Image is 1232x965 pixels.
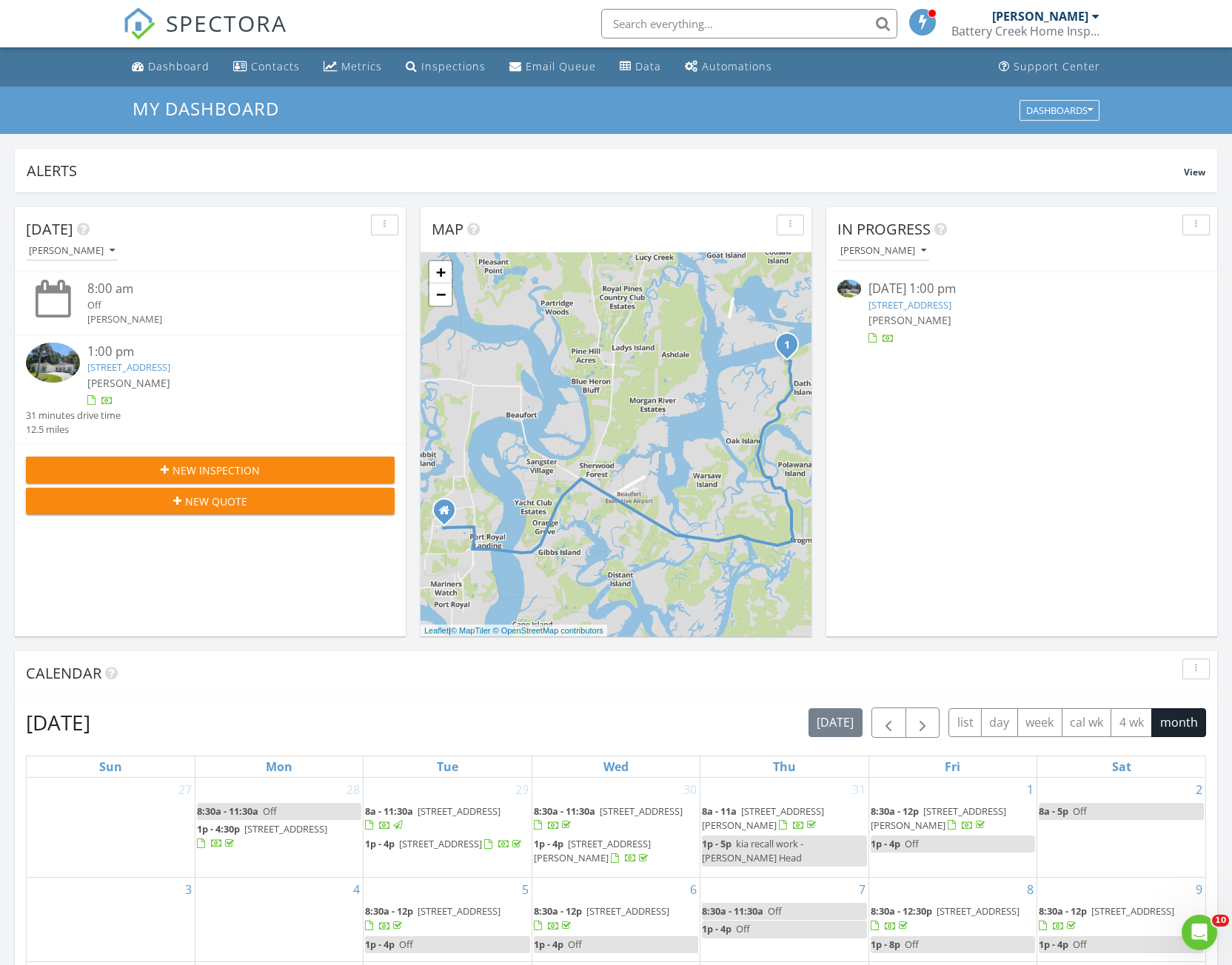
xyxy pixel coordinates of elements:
[26,707,90,737] h2: [DATE]
[1073,804,1087,818] span: Off
[1184,166,1205,178] span: View
[26,663,101,683] span: Calendar
[534,804,595,818] span: 8:30a - 11:30a
[197,804,258,818] span: 8:30a - 11:30a
[365,904,413,918] span: 8:30a - 12p
[871,904,932,918] span: 8:30a - 12:30p
[534,804,683,832] a: 8:30a - 11:30a [STREET_ADDRESS]
[1039,904,1087,918] span: 8:30a - 12p
[871,803,1035,835] a: 8:30a - 12p [STREET_ADDRESS][PERSON_NAME]
[434,756,461,777] a: Tuesday
[905,707,940,738] button: Next month
[195,778,363,878] td: Go to July 28, 2025
[418,904,500,918] span: [STREET_ADDRESS]
[263,804,277,818] span: Off
[87,376,170,390] span: [PERSON_NAME]
[981,708,1018,737] button: day
[905,938,919,951] span: Off
[424,626,449,635] a: Leaflet
[1193,778,1205,801] a: Go to August 2, 2025
[849,778,868,801] a: Go to July 31, 2025
[444,510,453,519] div: 1103 Coleman Ln, Beaufort South Carolina 29902
[29,246,115,256] div: [PERSON_NAME]
[364,878,532,962] td: Go to August 5, 2025
[1037,878,1205,962] td: Go to August 9, 2025
[365,837,524,850] a: 1p - 4p [STREET_ADDRESS]
[868,778,1037,878] td: Go to August 1, 2025
[534,835,698,867] a: 1p - 4p [STREET_ADDRESS][PERSON_NAME]
[365,837,395,850] span: 1p - 4p
[600,756,632,777] a: Wednesday
[871,804,1006,832] span: [STREET_ADDRESS][PERSON_NAME]
[341,59,382,73] div: Metrics
[27,778,195,878] td: Go to July 27, 2025
[534,904,669,932] a: 8:30a - 12p [STREET_ADDRESS]
[702,904,763,918] span: 8:30a - 11:30a
[148,59,210,73] div: Dashboard
[871,707,906,738] button: Previous month
[534,903,698,935] a: 8:30a - 12p [STREET_ADDRESS]
[1024,878,1037,901] a: Go to August 8, 2025
[702,837,803,864] span: kia recall work - [PERSON_NAME] Head
[702,59,772,73] div: Automations
[87,298,364,312] div: Off
[736,922,750,935] span: Off
[27,878,195,962] td: Go to August 3, 2025
[942,756,963,777] a: Friday
[365,803,529,835] a: 8a - 11:30a [STREET_ADDRESS]
[871,904,1020,932] a: 8:30a - 12:30p [STREET_ADDRESS]
[126,53,215,81] a: Dashboard
[451,626,491,635] a: © MapTiler
[182,878,195,901] a: Go to August 3, 2025
[868,878,1037,962] td: Go to August 8, 2025
[400,53,492,81] a: Inspections
[429,283,452,306] a: Zoom out
[344,778,363,801] a: Go to July 28, 2025
[1111,708,1152,737] button: 4 wk
[837,280,861,297] img: 9365548%2Freports%2F53327379-fce5-4754-983e-de859a804b5d%2Fcover_photos%2FFkBQ9o9jDlBGQhZvGm6M%2F...
[175,778,195,801] a: Go to July 27, 2025
[534,803,698,835] a: 8:30a - 11:30a [STREET_ADDRESS]
[951,24,1099,38] div: Battery Creek Home Inspections, LLC
[251,59,300,73] div: Contacts
[1026,105,1093,115] div: Dashboards
[197,822,327,850] a: 1p - 4:30p [STREET_ADDRESS]
[1073,938,1087,951] span: Off
[868,313,951,327] span: [PERSON_NAME]
[1193,878,1205,901] a: Go to August 9, 2025
[1212,915,1229,927] span: 10
[195,878,363,962] td: Go to August 4, 2025
[26,343,395,437] a: 1:00 pm [STREET_ADDRESS] [PERSON_NAME] 31 minutes drive time 12.5 miles
[1109,756,1134,777] a: Saturday
[993,53,1106,81] a: Support Center
[87,280,364,298] div: 8:00 am
[837,241,929,261] button: [PERSON_NAME]
[871,903,1035,935] a: 8:30a - 12:30p [STREET_ADDRESS]
[568,938,582,951] span: Off
[26,488,395,514] button: New Quote
[840,246,926,256] div: [PERSON_NAME]
[26,219,73,239] span: [DATE]
[365,804,500,832] a: 8a - 11:30a [STREET_ADDRESS]
[1020,100,1099,121] button: Dashboards
[635,59,661,73] div: Data
[493,626,603,635] a: © OpenStreetMap contributors
[868,280,1176,298] div: [DATE] 1:00 pm
[318,53,388,81] a: Metrics
[784,340,790,351] i: 1
[123,20,287,51] a: SPECTORA
[197,821,361,853] a: 1p - 4:30p [STREET_ADDRESS]
[244,822,327,835] span: [STREET_ADDRESS]
[534,837,563,850] span: 1p - 4p
[837,219,931,239] span: In Progress
[1062,708,1112,737] button: cal wk
[787,344,796,353] div: 1120 Palmetto Point, Saint Helena Island, SC 29920
[702,804,737,818] span: 8a - 11a
[512,778,532,801] a: Go to July 29, 2025
[534,938,563,951] span: 1p - 4p
[365,903,529,935] a: 8:30a - 12p [STREET_ADDRESS]
[26,408,121,423] div: 31 minutes drive time
[534,837,651,864] a: 1p - 4p [STREET_ADDRESS][PERSON_NAME]
[534,904,582,918] span: 8:30a - 12p
[1151,708,1206,737] button: month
